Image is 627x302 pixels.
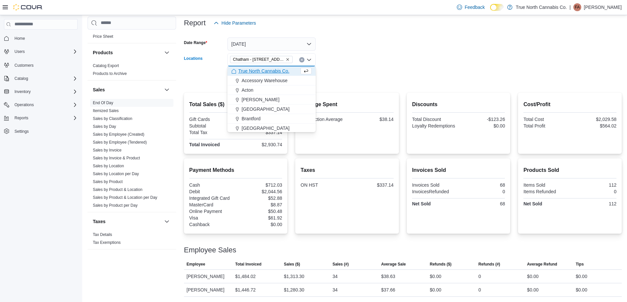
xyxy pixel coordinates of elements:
[12,48,78,56] span: Users
[93,34,113,39] a: Price Sheet
[14,89,31,94] span: Inventory
[184,246,236,254] h3: Employee Sales
[479,262,500,267] span: Refunds (#)
[12,88,33,96] button: Inventory
[227,66,316,76] button: True North Cannabis Co.
[12,75,31,82] button: Catalog
[12,61,78,69] span: Customers
[14,63,34,68] span: Customers
[163,218,171,225] button: Taxes
[227,105,316,114] button: [GEOGRAPHIC_DATA]
[242,96,279,103] span: [PERSON_NAME]
[1,100,80,109] button: Operations
[93,179,123,184] a: Sales by Product
[460,189,505,194] div: 0
[412,182,457,188] div: Invoices Sold
[299,57,304,62] button: Clear input
[187,262,205,267] span: Employee
[412,201,431,206] strong: Net Sold
[576,262,584,267] span: Tips
[1,113,80,123] button: Reports
[523,123,568,128] div: Total Profit
[189,222,234,227] div: Cashback
[189,189,234,194] div: Debit
[88,62,176,80] div: Products
[93,63,119,68] a: Catalog Export
[12,34,78,42] span: Home
[571,189,616,194] div: 0
[227,95,316,105] button: [PERSON_NAME]
[242,77,288,84] span: Accessory Warehouse
[523,189,568,194] div: Items Refunded
[88,33,176,43] div: Pricing
[93,86,105,93] h3: Sales
[227,124,316,133] button: [GEOGRAPHIC_DATA]
[184,283,233,296] div: [PERSON_NAME]
[523,166,616,174] h2: Products Sold
[284,272,304,280] div: $1,313.30
[12,75,78,82] span: Catalog
[14,102,34,107] span: Operations
[571,123,616,128] div: $564.02
[12,101,78,109] span: Operations
[93,71,127,76] a: Products to Archive
[93,218,162,225] button: Taxes
[184,19,206,27] h3: Report
[93,203,138,208] span: Sales by Product per Day
[1,74,80,83] button: Catalog
[189,117,234,122] div: Gift Cards
[576,286,587,294] div: $0.00
[527,272,538,280] div: $0.00
[1,87,80,96] button: Inventory
[242,125,290,131] span: [GEOGRAPHIC_DATA]
[571,117,616,122] div: $2,029.58
[12,101,37,109] button: Operations
[93,232,112,237] a: Tax Details
[93,187,143,192] a: Sales by Product & Location
[93,148,121,153] span: Sales by Invoice
[4,31,78,153] nav: Complex example
[163,86,171,94] button: Sales
[412,123,457,128] div: Loyalty Redemptions
[576,272,587,280] div: $0.00
[88,231,176,249] div: Taxes
[1,60,80,70] button: Customers
[569,3,571,11] p: |
[93,49,113,56] h3: Products
[381,262,406,267] span: Average Sale
[460,123,505,128] div: $0.00
[479,272,481,280] div: 0
[527,262,557,267] span: Average Refund
[412,166,505,174] h2: Invoices Sold
[93,155,140,161] span: Sales by Invoice & Product
[93,124,116,129] a: Sales by Day
[93,116,132,121] span: Sales by Classification
[12,114,78,122] span: Reports
[189,202,234,207] div: MasterCard
[189,101,282,108] h2: Total Sales ($)
[237,130,282,135] div: $337.14
[14,49,25,54] span: Users
[93,132,144,137] span: Sales by Employee (Created)
[237,189,282,194] div: $2,044.56
[571,201,616,206] div: 112
[284,286,304,294] div: $1,280.30
[12,88,78,96] span: Inventory
[284,262,300,267] span: Sales ($)
[237,196,282,201] div: $52.88
[14,36,25,41] span: Home
[237,209,282,214] div: $50.48
[93,195,157,200] a: Sales by Product & Location per Day
[237,215,282,221] div: $61.92
[571,182,616,188] div: 112
[527,286,538,294] div: $0.00
[242,106,290,112] span: [GEOGRAPHIC_DATA]
[1,127,80,136] button: Settings
[14,76,28,81] span: Catalog
[93,240,121,245] a: Tax Exemptions
[93,156,140,160] a: Sales by Invoice & Product
[93,140,147,145] a: Sales by Employee (Tendered)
